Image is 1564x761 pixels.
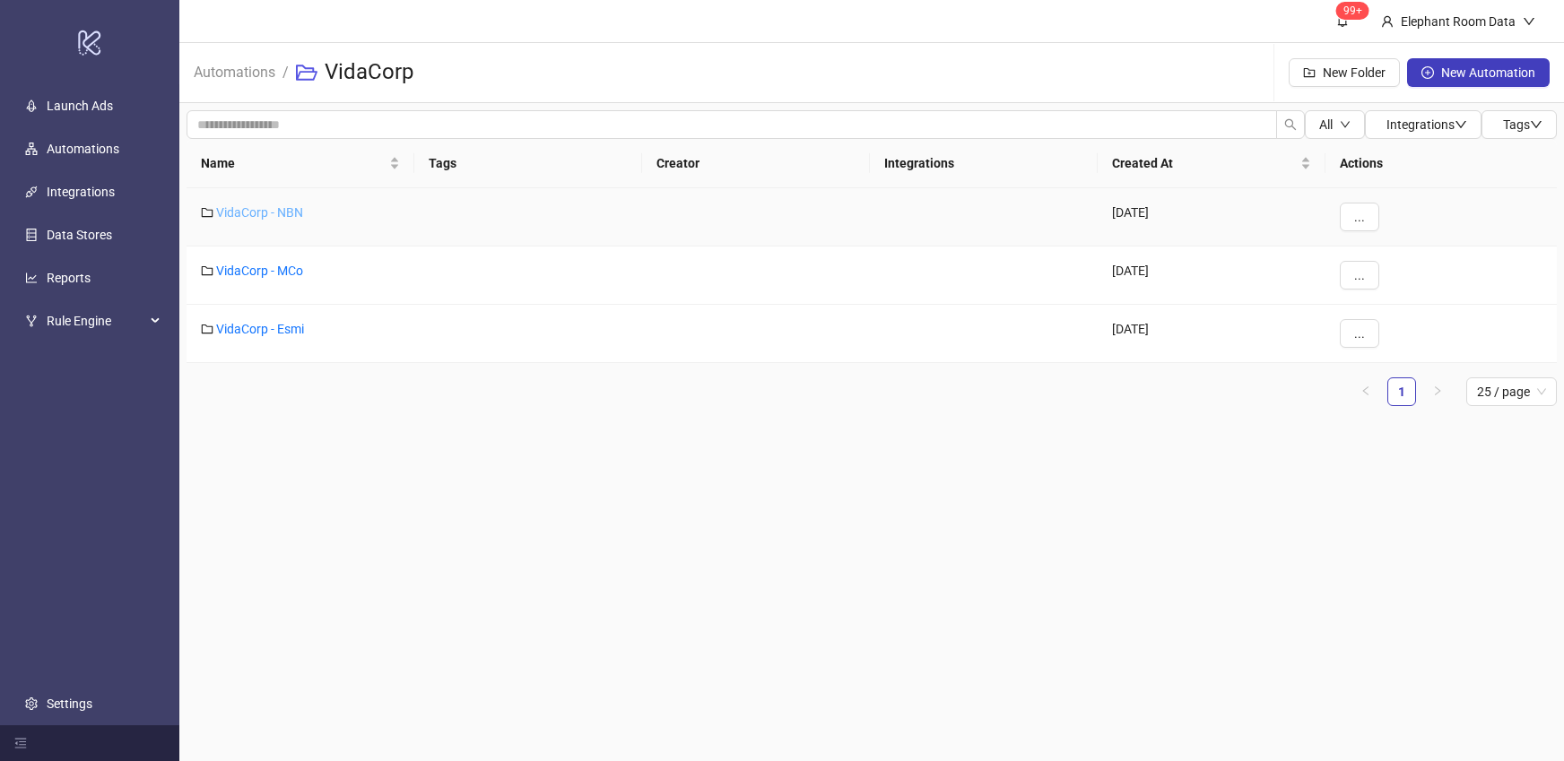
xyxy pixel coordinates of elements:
[216,264,303,278] a: VidaCorp - MCo
[1387,377,1416,406] li: 1
[1303,66,1316,79] span: folder-add
[1340,119,1351,130] span: down
[25,315,38,327] span: fork
[1354,268,1365,282] span: ...
[1319,117,1333,132] span: All
[1323,65,1386,80] span: New Folder
[1523,15,1535,28] span: down
[1503,117,1542,132] span: Tags
[1423,377,1452,406] li: Next Page
[1423,377,1452,406] button: right
[1336,14,1349,27] span: bell
[190,61,279,81] a: Automations
[47,185,115,199] a: Integrations
[216,322,304,336] a: VidaCorp - Esmi
[1340,261,1379,290] button: ...
[47,303,145,339] span: Rule Engine
[47,99,113,113] a: Launch Ads
[325,58,413,87] h3: VidaCorp
[1305,110,1365,139] button: Alldown
[201,323,213,335] span: folder
[1325,139,1557,188] th: Actions
[201,153,386,173] span: Name
[1421,66,1434,79] span: plus-circle
[1098,139,1325,188] th: Created At
[1098,246,1325,305] div: [DATE]
[1351,377,1380,406] button: left
[216,205,303,220] a: VidaCorp - NBN
[1394,12,1523,31] div: Elephant Room Data
[1336,2,1369,20] sup: 1588
[47,142,119,156] a: Automations
[1386,117,1467,132] span: Integrations
[1530,118,1542,131] span: down
[1098,188,1325,246] div: [DATE]
[1466,377,1557,406] div: Page Size
[1407,58,1550,87] button: New Automation
[187,139,414,188] th: Name
[1388,378,1415,405] a: 1
[1284,118,1297,131] span: search
[870,139,1098,188] th: Integrations
[414,139,642,188] th: Tags
[1354,210,1365,224] span: ...
[1098,305,1325,363] div: [DATE]
[201,264,213,277] span: folder
[1289,58,1400,87] button: New Folder
[47,271,91,285] a: Reports
[1481,110,1557,139] button: Tagsdown
[296,62,317,83] span: folder-open
[1381,15,1394,28] span: user
[1360,385,1371,396] span: left
[1112,153,1297,173] span: Created At
[282,44,289,101] li: /
[47,228,112,242] a: Data Stores
[201,206,213,219] span: folder
[1340,319,1379,348] button: ...
[1441,65,1535,80] span: New Automation
[1432,385,1443,396] span: right
[14,737,27,749] span: menu-fold
[1354,326,1365,341] span: ...
[1365,110,1481,139] button: Integrationsdown
[47,696,92,711] a: Settings
[1340,203,1379,231] button: ...
[1351,377,1380,406] li: Previous Page
[1455,118,1467,131] span: down
[642,139,870,188] th: Creator
[1477,378,1546,405] span: 25 / page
